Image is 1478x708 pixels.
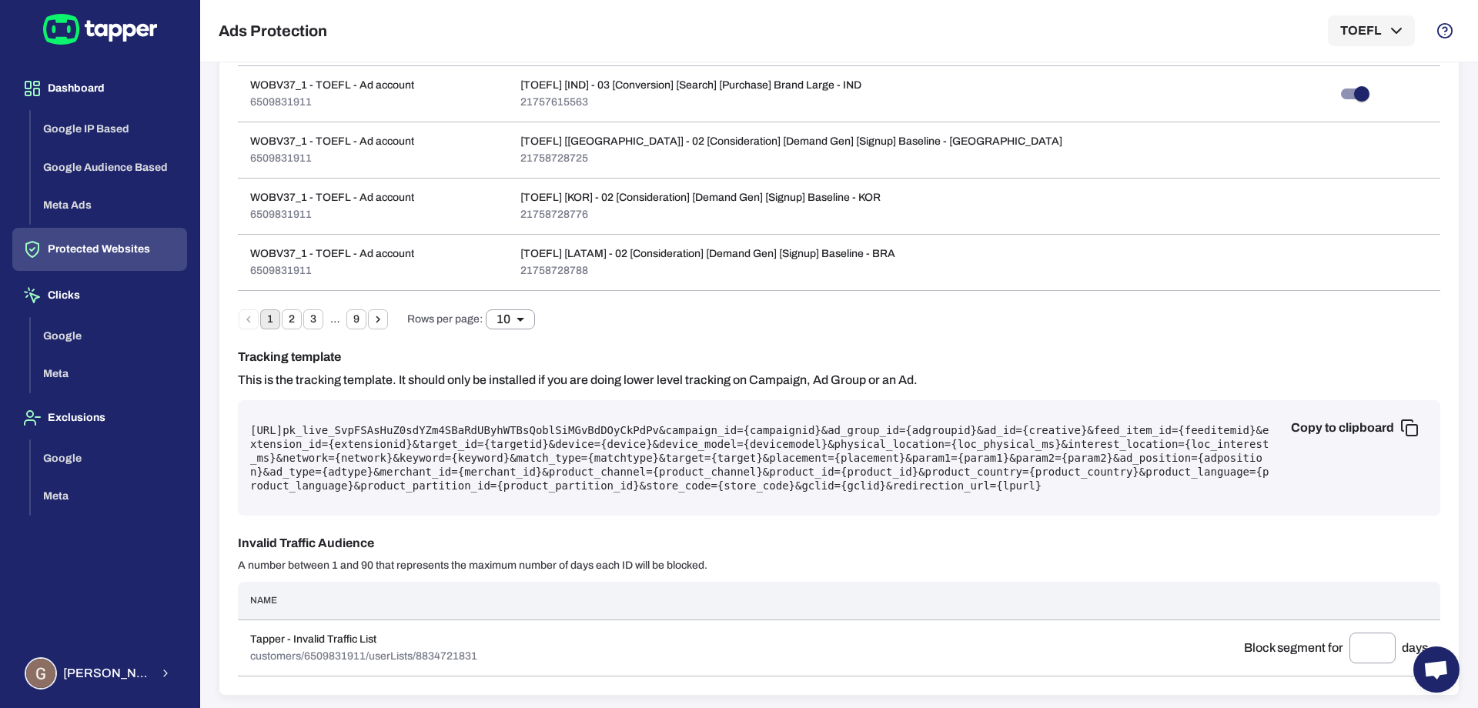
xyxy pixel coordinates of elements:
a: Meta Ads [31,198,187,211]
a: Exclusions [12,410,187,423]
button: Google [31,439,187,478]
button: Exclusions [12,396,187,439]
button: Go to page 3 [303,309,323,329]
a: Google [31,328,187,341]
p: WOBV37_1 - TOEFL - Ad account [250,247,414,261]
h6: Invalid Traffic Audience [238,534,707,553]
button: page 1 [260,309,280,329]
h5: Ads Protection [219,22,327,40]
p: This is the tracking template. It should only be installed if you are doing lower level tracking ... [238,372,918,388]
p: [TOEFL] [IND] - 03 [Conversion] [Search] [Purchase] Brand Large - IND [520,78,861,92]
p: 21758728788 [520,264,895,278]
p: 6509831911 [250,152,414,165]
h6: Tracking template [238,348,918,366]
button: Go to next page [368,309,388,329]
p: [TOEFL] [LATAM] - 02 [Consideration] [Demand Gen] [Signup] Baseline - BRA [520,247,895,261]
nav: pagination navigation [238,309,389,329]
a: Meta [31,489,187,502]
button: Go to page 9 [346,309,366,329]
button: Clicks [12,274,187,317]
button: Google Audience Based [31,149,187,187]
p: WOBV37_1 - TOEFL - Ad account [250,78,414,92]
button: Protected Websites [12,228,187,271]
p: Block segment for [1244,640,1343,656]
p: 21758728725 [520,152,1062,165]
p: WOBV37_1 - TOEFL - Ad account [250,135,414,149]
p: 6509831911 [250,95,414,109]
img: Guillaume Lebelle [26,659,55,688]
div: … [325,312,345,326]
button: Google [31,317,187,356]
p: 21758728776 [520,208,881,222]
p: days [1402,640,1428,656]
span: [PERSON_NAME] Lebelle [63,666,150,681]
p: customers/6509831911/userLists/8834721831 [250,650,477,663]
button: Meta Ads [31,186,187,225]
button: Google IP Based [31,110,187,149]
p: 6509831911 [250,208,414,222]
p: 6509831911 [250,264,414,278]
button: Copy to clipboard [1279,412,1428,443]
a: Google [31,450,187,463]
a: Meta [31,366,187,379]
button: Meta [31,355,187,393]
button: Go to page 2 [282,309,302,329]
button: TOEFL [1328,15,1415,46]
a: Google Audience Based [31,159,187,172]
a: Protected Websites [12,242,187,255]
button: Guillaume Lebelle[PERSON_NAME] Lebelle [12,651,187,696]
div: 10 [486,309,535,329]
button: Dashboard [12,67,187,110]
p: 21757615563 [520,95,861,109]
th: Name [238,582,1232,619]
button: Meta [31,477,187,516]
p: [TOEFL] [KOR] - 02 [Consideration] [Demand Gen] [Signup] Baseline - KOR [520,191,881,205]
a: Google IP Based [31,122,187,135]
p: WOBV37_1 - TOEFL - Ad account [250,191,414,205]
span: Rows per page: [407,312,483,326]
p: [TOEFL] [[GEOGRAPHIC_DATA]] - 02 [Consideration] [Demand Gen] [Signup] Baseline - [GEOGRAPHIC_DATA] [520,135,1062,149]
a: Clicks [12,288,187,301]
pre: [URL] pk_live_SvpFSAsHuZ0sdYZm4SBaRdUByhWTBsQoblSiMGvBdDOyCkPdPv &campaign_id={campaignid}&ad_gro... [250,423,1428,493]
p: Tapper - Invalid Traffic List [250,633,477,646]
p: A number between 1 and 90 that represents the maximum number of days each ID will be blocked. [238,559,707,573]
div: Open chat [1413,646,1460,693]
a: Dashboard [12,81,187,94]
